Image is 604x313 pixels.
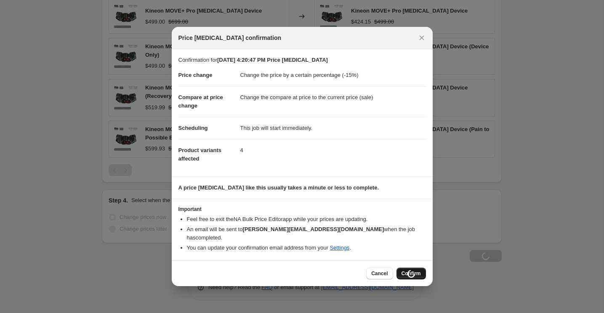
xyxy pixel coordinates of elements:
[240,139,426,161] dd: 4
[240,86,426,108] dd: Change the compare at price to the current price (sale)
[330,245,349,251] a: Settings
[178,206,426,213] h3: Important
[178,184,379,191] b: A price [MEDICAL_DATA] like this usually takes a minute or less to complete.
[416,32,428,44] button: Close
[217,57,328,63] b: [DATE] 4:20:47 PM Price [MEDICAL_DATA]
[242,226,384,232] b: [PERSON_NAME][EMAIL_ADDRESS][DOMAIN_NAME]
[178,94,223,109] span: Compare at price change
[371,270,388,277] span: Cancel
[178,147,222,162] span: Product variants affected
[187,215,426,224] li: Feel free to exit the NA Bulk Price Editor app while your prices are updating.
[366,268,393,279] button: Cancel
[178,125,208,131] span: Scheduling
[178,72,213,78] span: Price change
[178,56,426,64] p: Confirmation for
[240,64,426,86] dd: Change the price by a certain percentage (-15%)
[187,225,426,242] li: An email will be sent to when the job has completed .
[178,34,282,42] span: Price [MEDICAL_DATA] confirmation
[187,244,426,252] li: You can update your confirmation email address from your .
[240,117,426,139] dd: This job will start immediately.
